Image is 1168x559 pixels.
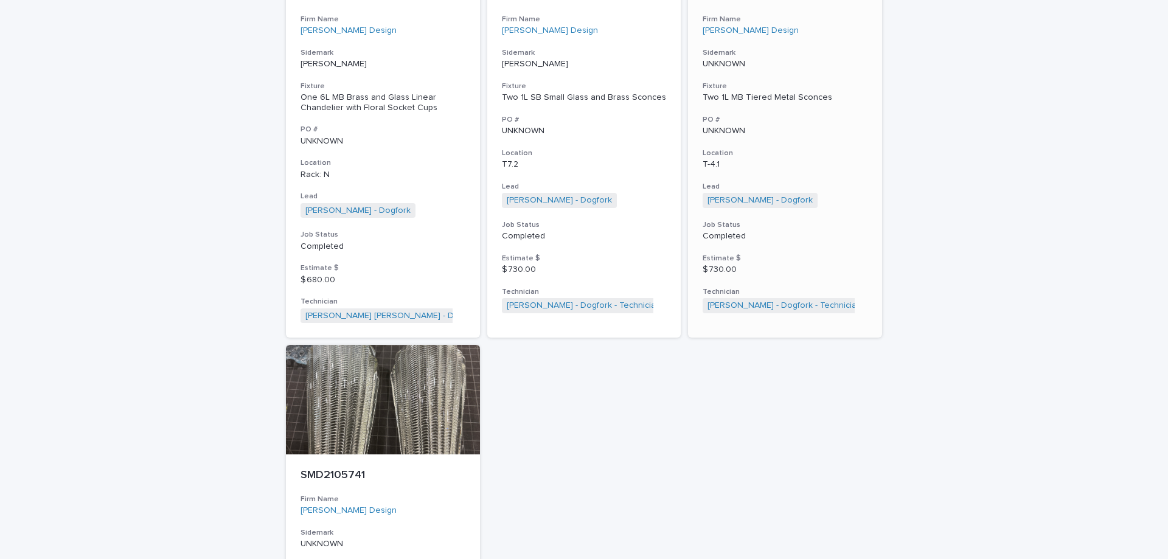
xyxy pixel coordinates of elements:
h3: Sidemark [301,528,465,538]
div: Two 1L MB Tiered Metal Sconces [703,92,867,103]
a: [PERSON_NAME] Design [703,26,799,36]
h3: Estimate $ [703,254,867,263]
a: [PERSON_NAME] - Dogfork - Technician [507,300,661,311]
h3: Lead [703,182,867,192]
p: UNKNOWN [703,59,867,69]
h3: PO # [301,125,465,134]
p: UNKNOWN [301,136,465,147]
a: [PERSON_NAME] - Dogfork - Technician [707,300,861,311]
h3: Sidemark [301,48,465,58]
p: $ 730.00 [502,265,667,275]
h3: Lead [502,182,667,192]
p: T-4.1 [703,159,867,170]
h3: Job Status [502,220,667,230]
a: [PERSON_NAME] - Dogfork [707,195,813,206]
p: T7.2 [502,159,667,170]
h3: Firm Name [502,15,667,24]
a: [PERSON_NAME] [PERSON_NAME] - Dogfork - Technician [305,311,528,321]
p: Completed [301,241,465,252]
a: [PERSON_NAME] Design [301,26,397,36]
h3: Location [703,148,867,158]
h3: Job Status [703,220,867,230]
p: Rack: N [301,170,465,180]
h3: Location [301,158,465,168]
h3: Lead [301,192,465,201]
h3: Firm Name [301,15,465,24]
h3: Technician [301,297,465,307]
p: UNKNOWN [502,126,667,136]
h3: Estimate $ [301,263,465,273]
div: Two 1L SB Small Glass and Brass Sconces [502,92,667,103]
p: UNKNOWN [301,539,465,549]
p: $ 680.00 [301,275,465,285]
h3: Job Status [301,230,465,240]
h3: Sidemark [703,48,867,58]
p: $ 730.00 [703,265,867,275]
h3: Estimate $ [502,254,667,263]
p: [PERSON_NAME] [301,59,465,69]
a: [PERSON_NAME] Design [502,26,598,36]
p: [PERSON_NAME] [502,59,667,69]
h3: Fixture [502,82,667,91]
h3: PO # [703,115,867,125]
h3: Fixture [301,82,465,91]
div: One 6L MB Brass and Glass Linear Chandelier with Floral Socket Cups [301,92,465,113]
a: [PERSON_NAME] - Dogfork [305,206,411,216]
h3: Technician [502,287,667,297]
h3: Firm Name [703,15,867,24]
h3: Location [502,148,667,158]
h3: Sidemark [502,48,667,58]
p: UNKNOWN [703,126,867,136]
h3: Fixture [703,82,867,91]
p: Completed [703,231,867,241]
h3: Technician [703,287,867,297]
p: SMD2105741 [301,469,465,482]
a: [PERSON_NAME] Design [301,505,397,516]
p: Completed [502,231,667,241]
h3: Firm Name [301,495,465,504]
h3: PO # [502,115,667,125]
a: [PERSON_NAME] - Dogfork [507,195,612,206]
